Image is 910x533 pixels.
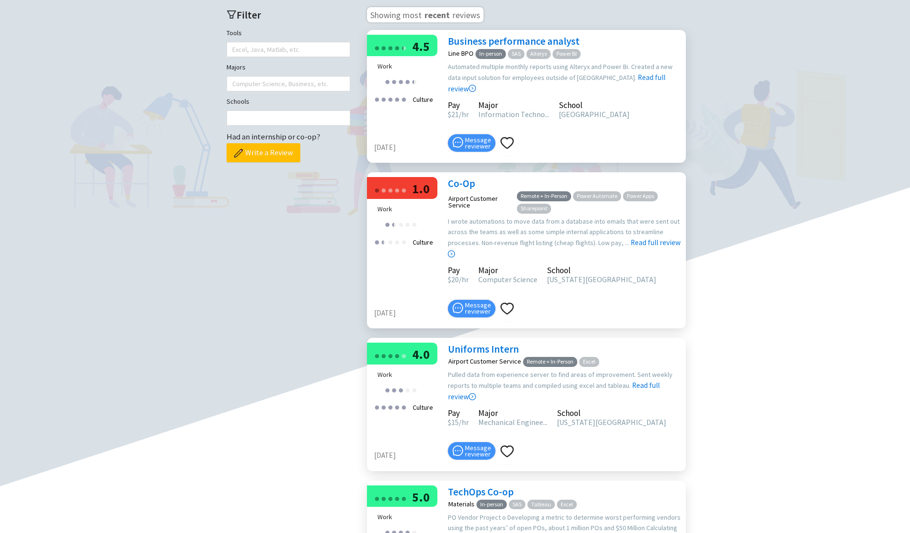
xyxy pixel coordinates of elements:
[374,348,380,363] div: ●
[448,358,521,365] div: Airport Customer Service
[381,91,386,106] div: ●
[374,40,380,55] div: ●
[448,343,519,355] a: Uniforms Intern
[227,7,350,23] h2: Filter
[465,137,491,149] span: Message reviewer
[405,74,410,89] div: ●
[377,204,434,214] div: Work
[391,382,397,397] div: ●
[465,445,491,457] span: Message reviewer
[394,234,400,249] div: ●
[374,491,380,505] div: ●
[448,25,665,93] a: Read full review
[410,234,436,250] div: Culture
[448,102,469,109] div: Pay
[381,234,384,249] div: ●
[405,217,410,231] div: ●
[478,267,537,274] div: Major
[227,143,300,162] button: Write a Review
[394,182,400,197] div: ●
[448,333,660,401] a: Read full review
[526,49,551,59] span: Alteryx
[448,195,515,208] div: Airport Customer Service
[401,348,406,363] div: ●
[374,399,380,414] div: ●
[411,74,417,89] div: ●
[448,109,451,119] span: $
[412,489,430,505] span: 5.0
[453,445,463,456] span: message
[385,74,390,89] div: ●
[448,369,681,403] div: Pulled data from experience server to find areas of improvement. Sent weekly reports to multiple ...
[381,182,386,197] div: ●
[374,234,380,249] div: ●
[547,275,656,284] span: [US_STATE][GEOGRAPHIC_DATA]
[398,382,404,397] div: ●
[387,182,393,197] div: ●
[401,234,406,249] div: ●
[448,410,469,416] div: Pay
[377,512,434,522] div: Work
[394,491,400,505] div: ●
[476,500,507,510] span: In-person
[573,191,621,201] span: Power Automate
[398,217,404,231] div: ●
[411,74,414,89] div: ●
[459,109,469,119] span: /hr
[401,40,406,55] div: ●
[374,450,443,461] div: [DATE]
[448,485,514,498] a: TechOps Co-op
[391,74,397,89] div: ●
[394,348,400,363] div: ●
[385,217,390,231] div: ●
[478,417,547,427] span: Mechanical Enginee...
[553,49,581,59] span: Power BI
[245,147,293,158] span: Write a Review
[410,399,436,415] div: Culture
[401,40,404,55] div: ●
[500,444,514,458] span: heart
[557,417,666,427] span: [US_STATE][GEOGRAPHIC_DATA]
[374,91,380,106] div: ●
[559,109,630,119] span: [GEOGRAPHIC_DATA]
[623,191,658,201] span: Power Apps
[478,102,549,109] div: Major
[448,417,451,427] span: $
[412,346,430,362] span: 4.0
[381,399,386,414] div: ●
[227,10,237,20] span: filter
[227,131,320,142] span: Had an internship or co-op?
[424,8,451,20] span: recent
[478,275,537,284] span: Computer Science
[523,357,577,367] span: Remote + In-Person
[394,399,400,414] div: ●
[579,357,599,367] span: Excel
[391,217,397,231] div: ●
[234,149,243,158] img: pencil.png
[469,393,476,400] span: right-circle
[459,417,469,427] span: /hr
[385,382,390,397] div: ●
[448,190,681,258] a: Read full review
[527,500,555,510] span: Tableau
[448,275,459,284] span: 20
[227,28,242,38] label: Tools
[412,181,430,197] span: 1.0
[478,410,547,416] div: Major
[227,62,246,72] label: Majors
[381,234,386,249] div: ●
[478,109,549,119] span: Information Techno...
[401,491,406,505] div: ●
[401,399,406,414] div: ●
[500,136,514,150] span: heart
[448,61,681,95] div: Automated multiple monthly reports using Alteryx and Power Bi. Created a new data input solution ...
[391,217,394,231] div: ●
[448,177,475,190] a: Co-Op
[387,40,393,55] div: ●
[381,491,386,505] div: ●
[394,40,400,55] div: ●
[453,303,463,313] span: message
[387,348,393,363] div: ●
[448,216,681,260] div: I wrote automations to move data from a database into emails that were sent out across the teams ...
[448,109,459,119] span: 21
